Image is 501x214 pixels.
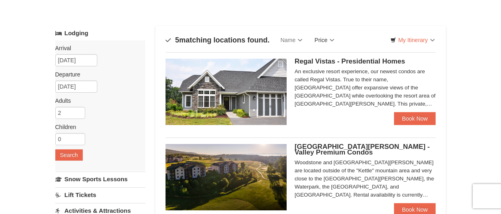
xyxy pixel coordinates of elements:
span: [GEOGRAPHIC_DATA][PERSON_NAME] - Valley Premium Condos [295,143,430,156]
label: Arrival [55,44,139,52]
label: Adults [55,97,139,105]
span: Regal Vistas - Presidential Homes [295,57,405,65]
button: Search [55,149,83,161]
a: Snow Sports Lessons [55,172,145,186]
img: 19218991-1-902409a9.jpg [166,59,287,125]
span: 5 [175,36,179,44]
a: Lift Tickets [55,187,145,202]
div: Woodstone and [GEOGRAPHIC_DATA][PERSON_NAME] are located outside of the "Kettle" mountain area an... [295,159,436,199]
label: Departure [55,70,139,78]
a: Book Now [394,112,436,125]
h4: matching locations found. [166,36,270,44]
a: Lodging [55,26,145,40]
div: An exclusive resort experience, our newest condos are called Regal Vistas. True to their name, [G... [295,68,436,108]
label: Children [55,123,139,131]
img: 19219041-4-ec11c166.jpg [166,144,287,210]
a: Price [308,32,340,48]
a: My Itinerary [385,34,440,46]
a: Name [275,32,308,48]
